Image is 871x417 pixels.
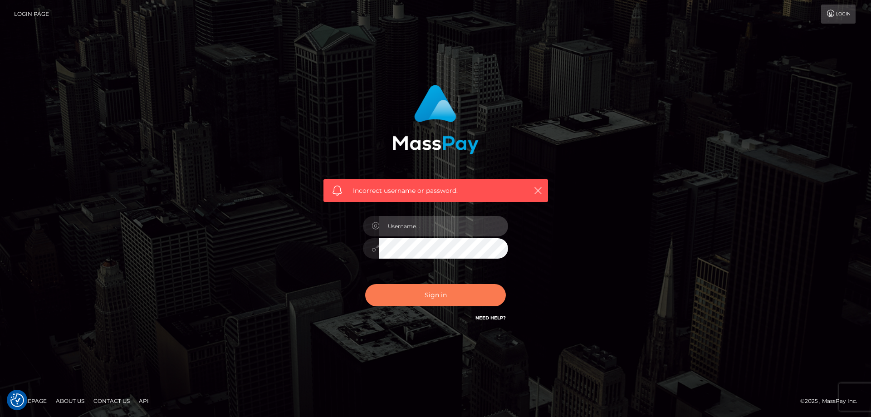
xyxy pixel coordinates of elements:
[392,85,479,154] img: MassPay Login
[353,186,519,196] span: Incorrect username or password.
[800,396,864,406] div: © 2025 , MassPay Inc.
[10,393,24,407] button: Consent Preferences
[10,393,24,407] img: Revisit consent button
[52,394,88,408] a: About Us
[475,315,506,321] a: Need Help?
[365,284,506,306] button: Sign in
[821,5,856,24] a: Login
[10,394,50,408] a: Homepage
[90,394,133,408] a: Contact Us
[135,394,152,408] a: API
[14,5,49,24] a: Login Page
[379,216,508,236] input: Username...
